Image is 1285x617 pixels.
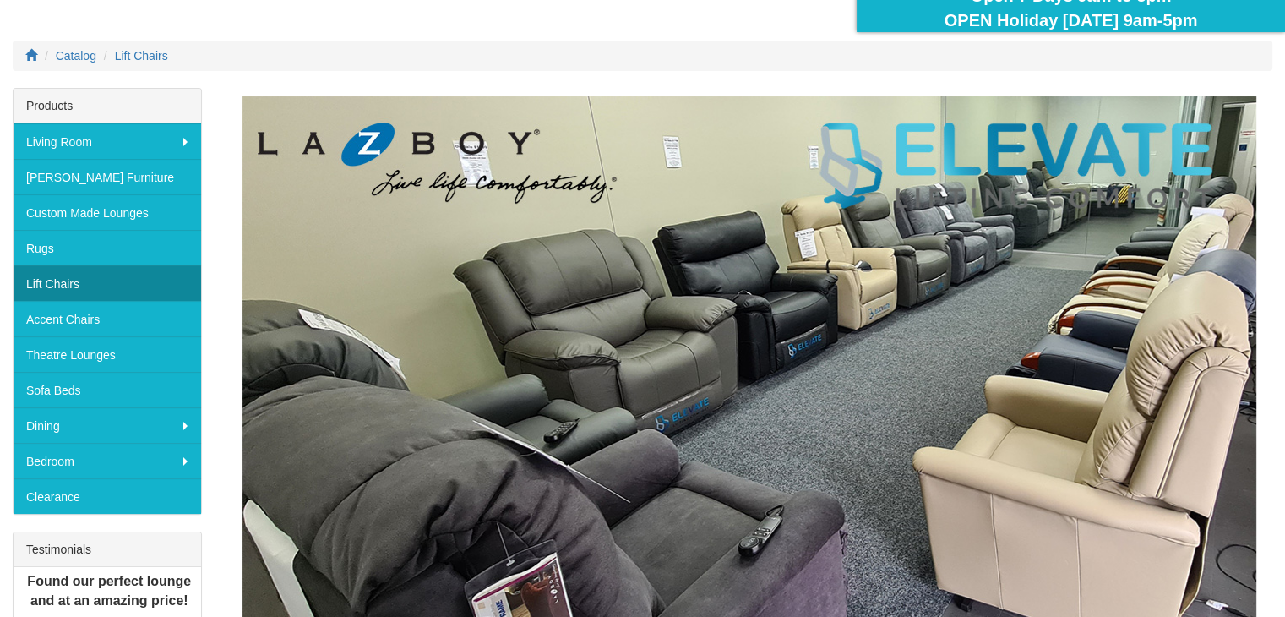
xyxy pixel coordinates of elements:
a: Bedroom [14,443,201,478]
a: Catalog [56,49,96,63]
a: Theatre Lounges [14,336,201,372]
a: Dining [14,407,201,443]
a: Lift Chairs [115,49,168,63]
a: Custom Made Lounges [14,194,201,230]
div: Testimonials [14,532,201,567]
a: Rugs [14,230,201,265]
a: Sofa Beds [14,372,201,407]
a: Accent Chairs [14,301,201,336]
b: Found our perfect lounge and at an amazing price! [27,574,191,608]
a: Living Room [14,123,201,159]
div: Products [14,89,201,123]
a: Clearance [14,478,201,514]
a: [PERSON_NAME] Furniture [14,159,201,194]
a: Lift Chairs [14,265,201,301]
